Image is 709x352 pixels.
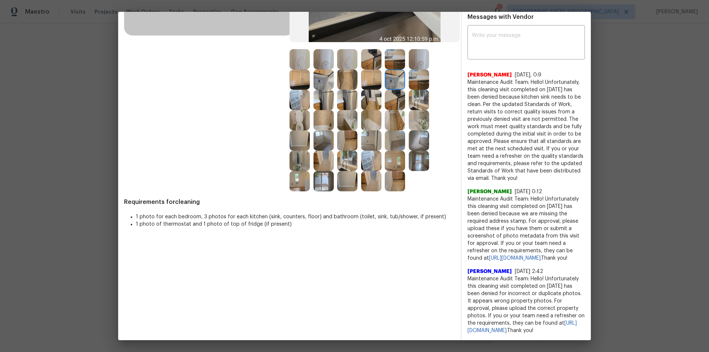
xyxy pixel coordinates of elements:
span: [PERSON_NAME] [467,268,512,275]
li: 1 photo for each bedroom, 3 photos for each kitchen (sink, counters, floor) and bathroom (toilet,... [136,213,455,221]
span: Maintenance Audit Team: Hello! Unfortunately, this cleaning visit completed on [DATE] has been de... [467,79,585,182]
span: [PERSON_NAME] [467,71,512,79]
span: [DATE], 0:9 [515,72,541,78]
a: [URL][DOMAIN_NAME]. [467,321,577,333]
li: 1 photo of thermostat and 1 photo of top of fridge (if present) [136,221,455,228]
span: [DATE] 0:12 [515,189,542,194]
a: [URL][DOMAIN_NAME]. [489,256,541,261]
span: Maintenance Audit Team: Hello! Unfortunately this cleaning visit completed on [DATE] has been den... [467,195,585,262]
span: [PERSON_NAME] [467,188,512,195]
span: Maintenance Audit Team: Hello! Unfortunately this cleaning visit completed on [DATE] has been den... [467,275,585,334]
span: [DATE] 2:42 [515,269,543,274]
span: Requirements for cleaning [124,198,455,206]
span: Messages with Vendor [467,14,534,20]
